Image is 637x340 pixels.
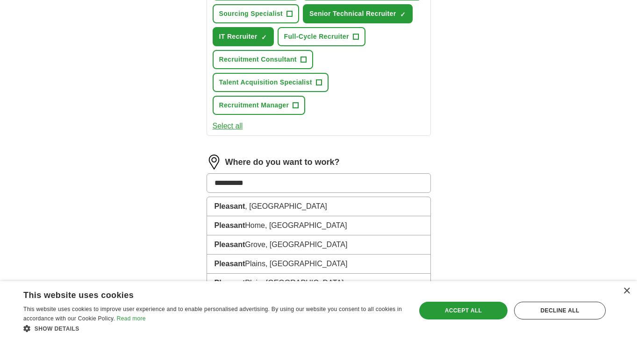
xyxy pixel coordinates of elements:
[261,34,267,41] span: ✓
[215,202,245,210] strong: Pleasant
[207,197,430,216] li: , [GEOGRAPHIC_DATA]
[23,306,402,322] span: This website uses cookies to improve user experience and to enable personalised advertising. By u...
[207,216,430,235] li: Home, [GEOGRAPHIC_DATA]
[219,9,283,19] span: Sourcing Specialist
[225,156,340,169] label: Where do you want to work?
[623,288,630,295] div: Close
[117,315,146,322] a: Read more, opens a new window
[35,326,79,332] span: Show details
[400,11,406,18] span: ✓
[219,32,258,42] span: IT Recruiter
[419,302,508,319] div: Accept all
[303,4,412,23] button: Senior Technical Recruiter✓
[213,27,274,46] button: IT Recruiter✓
[219,55,297,64] span: Recruitment Consultant
[213,4,300,23] button: Sourcing Specialist
[207,255,430,274] li: Plains, [GEOGRAPHIC_DATA]
[309,9,396,19] span: Senior Technical Recruiter
[219,100,289,110] span: Recruitment Manager
[213,50,313,69] button: Recruitment Consultant
[213,73,329,92] button: Talent Acquisition Specialist
[284,32,349,42] span: Full-Cycle Recruiter
[213,96,306,115] button: Recruitment Manager
[215,221,245,229] strong: Pleasant
[215,260,245,268] strong: Pleasant
[23,287,380,301] div: This website uses cookies
[207,155,222,170] img: location.png
[207,235,430,255] li: Grove, [GEOGRAPHIC_DATA]
[219,78,312,87] span: Talent Acquisition Specialist
[215,241,245,248] strong: Pleasant
[215,279,245,287] strong: Pleasant
[514,302,606,319] div: Decline all
[23,324,404,333] div: Show details
[213,120,243,132] button: Select all
[278,27,365,46] button: Full-Cycle Recruiter
[207,274,430,293] li: Plain, [GEOGRAPHIC_DATA]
